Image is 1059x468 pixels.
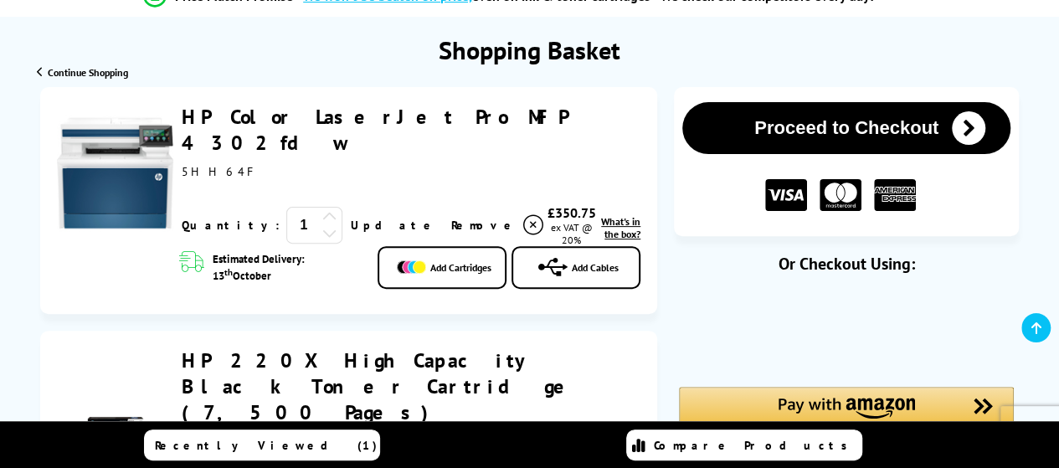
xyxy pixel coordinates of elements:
[450,218,517,233] span: Remove
[213,252,361,283] span: Estimated Delivery: 13 October
[682,102,1010,154] button: Proceed to Checkout
[351,218,437,233] a: Update
[182,104,566,156] a: HP Color LaserJet Pro MFP 4302fdw
[182,218,280,233] span: Quantity:
[679,387,1014,445] div: Amazon Pay - Use your Amazon account
[48,66,128,79] span: Continue Shopping
[674,253,1019,275] div: Or Checkout Using:
[86,398,145,456] img: HP 220X High Capacity Black Toner Cartridge (7,500 Pages)
[155,438,378,453] span: Recently Viewed (1)
[874,179,916,212] img: American Express
[820,179,861,212] img: MASTER CARD
[37,66,128,79] a: Continue Shopping
[430,261,491,274] span: Add Cartridges
[545,204,597,221] div: £350.75
[550,221,592,246] span: ex VAT @ 20%
[439,33,620,66] h1: Shopping Basket
[57,115,173,231] img: HP Color LaserJet Pro MFP 4302fdw
[601,215,640,240] span: What's in the box?
[597,215,640,240] a: lnk_inthebox
[654,438,856,453] span: Compare Products
[397,260,426,274] img: Add Cartridges
[182,347,581,425] a: HP 220X High Capacity Black Toner Cartridge (7,500 Pages)
[450,213,545,238] a: Delete item from your basket
[182,164,259,179] span: 5HH64F
[572,261,619,274] span: Add Cables
[224,266,233,278] sup: th
[765,179,807,212] img: VISA
[626,429,862,460] a: Compare Products
[144,429,380,460] a: Recently Viewed (1)
[679,301,1014,358] iframe: PayPal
